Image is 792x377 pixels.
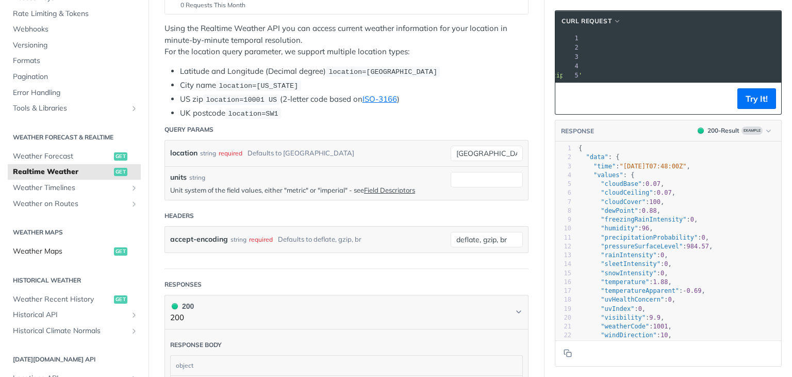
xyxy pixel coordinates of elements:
div: 14 [555,260,571,269]
span: : { [579,171,634,179]
button: Show subpages for Weather on Routes [130,200,138,208]
span: "temperature" [601,278,649,286]
span: Example [741,127,763,135]
div: string [230,232,246,247]
a: Pagination [8,69,141,85]
button: RESPONSE [560,126,595,136]
span: 1.88 [653,278,668,286]
span: Tools & Libraries [13,103,127,114]
div: 200 - Result [707,126,739,135]
span: - [683,287,686,294]
span: Rate Limiting & Tokens [13,9,138,19]
span: : , [579,332,672,339]
div: 22 [555,331,571,340]
div: 3 [555,162,571,171]
div: 12 [555,242,571,251]
span: location=[GEOGRAPHIC_DATA] [328,68,437,76]
div: string [189,173,205,182]
p: Using the Realtime Weather API you can access current weather information for your location in mi... [164,23,529,58]
span: "humidity" [601,225,638,232]
span: : , [579,287,705,294]
div: Query Params [164,125,213,134]
li: Latitude and Longitude (Decimal degree) [180,66,529,77]
span: "visibility" [601,314,646,321]
a: Realtime Weatherget [8,164,141,180]
span: 984.57 [687,243,709,250]
span: "pressureSurfaceLevel" [601,243,683,250]
span: 1001 [653,323,668,330]
span: 200 [172,303,178,309]
span: : , [579,234,709,241]
span: get [114,168,127,176]
span: 0 [668,296,671,303]
span: "rainIntensity" [601,252,656,259]
span: "[DATE]T07:48:00Z" [620,163,687,170]
a: Field Descriptors [364,186,415,194]
span: "uvHealthConcern" [601,296,664,303]
span: : , [579,225,653,232]
div: string [200,146,216,161]
span: 0 [638,305,642,312]
span: "cloudCover" [601,198,646,206]
span: 0.07 [646,180,661,187]
button: Copy to clipboard [560,345,575,361]
div: Defaults to [GEOGRAPHIC_DATA] [247,146,354,161]
div: 3 [563,52,580,61]
span: : , [579,305,646,312]
span: "windDirection" [601,332,656,339]
p: 200 [170,312,194,324]
span: : , [579,163,690,170]
a: Error Handling [8,85,141,101]
div: Response body [170,340,222,350]
h2: Historical Weather [8,276,141,285]
span: "sleetIntensity" [601,260,661,268]
div: 13 [555,251,571,260]
span: Realtime Weather [13,167,111,177]
div: 15 [555,269,571,278]
span: : , [579,198,664,206]
div: 21 [555,322,571,331]
a: Weather Forecastget [8,149,141,164]
div: 8 [555,207,571,215]
button: 200200-ResultExample [692,125,776,136]
span: : { [579,153,620,161]
span: 0 [661,252,664,259]
span: get [114,295,127,304]
span: 9.9 [649,314,661,321]
span: : , [579,207,661,214]
button: Copy to clipboard [560,91,575,106]
div: 19 [555,305,571,313]
div: 1 [563,34,580,43]
span: 0 [701,234,705,241]
span: Weather on Routes [13,199,127,209]
span: Webhooks [13,24,138,35]
div: Headers [164,211,194,221]
span: 96 [642,225,649,232]
span: Error Handling [13,88,138,98]
button: Show subpages for Historical API [130,311,138,319]
button: cURL Request [558,16,625,26]
span: get [114,247,127,256]
button: Show subpages for Historical Climate Normals [130,327,138,335]
a: Formats [8,53,141,69]
span: : , [579,278,672,286]
span: Versioning [13,40,138,51]
div: 6 [555,189,571,197]
span: 10 [661,332,668,339]
label: location [170,146,197,161]
span: : , [579,252,668,259]
span: "data" [586,153,608,161]
span: cURL Request [562,17,612,26]
span: : , [579,314,664,321]
button: Show subpages for Tools & Libraries [130,104,138,113]
span: 100 [649,198,661,206]
span: 0 [661,270,664,277]
span: Weather Timelines [13,183,127,193]
div: 1 [555,144,571,153]
div: 2 [555,153,571,162]
a: Versioning [8,38,141,53]
span: : , [579,189,675,196]
span: location=10001 US [206,96,277,104]
span: location=SW1 [228,110,278,118]
span: "temperatureApparent" [601,287,679,294]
